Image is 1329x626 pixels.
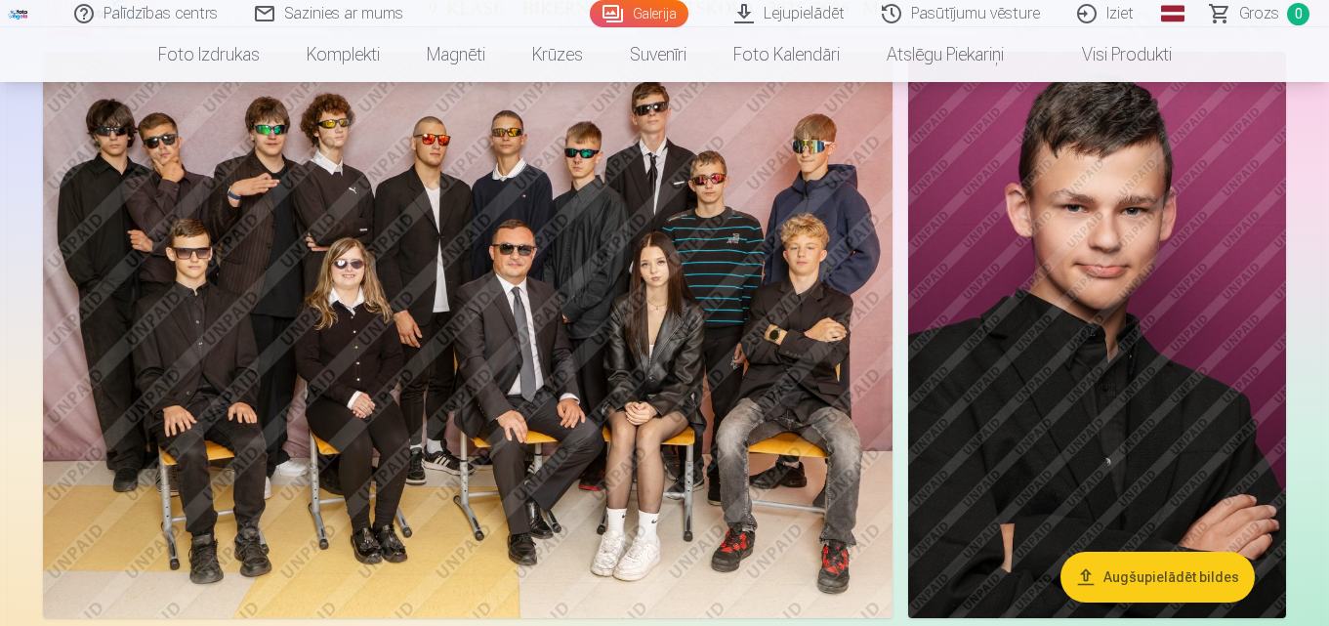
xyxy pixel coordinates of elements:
a: Krūzes [509,27,606,82]
a: Magnēti [403,27,509,82]
a: Komplekti [283,27,403,82]
span: 0 [1287,3,1309,25]
span: Grozs [1239,2,1279,25]
a: Visi produkti [1027,27,1195,82]
a: Foto kalendāri [710,27,863,82]
button: Augšupielādēt bildes [1060,552,1255,603]
a: Atslēgu piekariņi [863,27,1027,82]
a: Suvenīri [606,27,710,82]
img: /fa1 [8,8,29,20]
a: Foto izdrukas [135,27,283,82]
